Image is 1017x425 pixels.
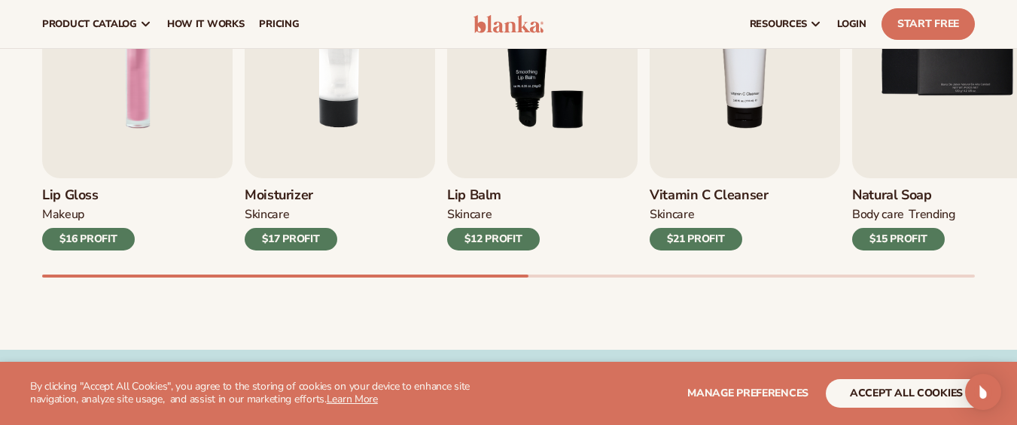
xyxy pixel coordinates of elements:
[259,18,299,30] span: pricing
[447,228,540,250] div: $12 PROFIT
[852,207,904,223] div: BODY Care
[650,228,742,250] div: $21 PROFIT
[447,207,492,223] div: SKINCARE
[42,228,135,250] div: $16 PROFIT
[42,207,84,223] div: MAKEUP
[245,187,337,204] h3: Moisturizer
[245,228,337,250] div: $17 PROFIT
[687,379,808,408] button: Manage preferences
[750,18,807,30] span: resources
[687,386,808,400] span: Manage preferences
[650,207,694,223] div: Skincare
[852,187,955,204] h3: Natural Soap
[965,374,1001,410] div: Open Intercom Messenger
[167,18,245,30] span: How It Works
[650,187,769,204] h3: Vitamin C Cleanser
[30,381,502,406] p: By clicking "Accept All Cookies", you agree to the storing of cookies on your device to enhance s...
[909,207,955,223] div: TRENDING
[473,15,544,33] img: logo
[42,18,137,30] span: product catalog
[327,392,378,406] a: Learn More
[826,379,987,408] button: accept all cookies
[447,187,540,204] h3: Lip Balm
[245,207,289,223] div: SKINCARE
[852,228,945,250] div: $15 PROFIT
[837,18,866,30] span: LOGIN
[882,8,975,40] a: Start Free
[42,187,135,204] h3: Lip Gloss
